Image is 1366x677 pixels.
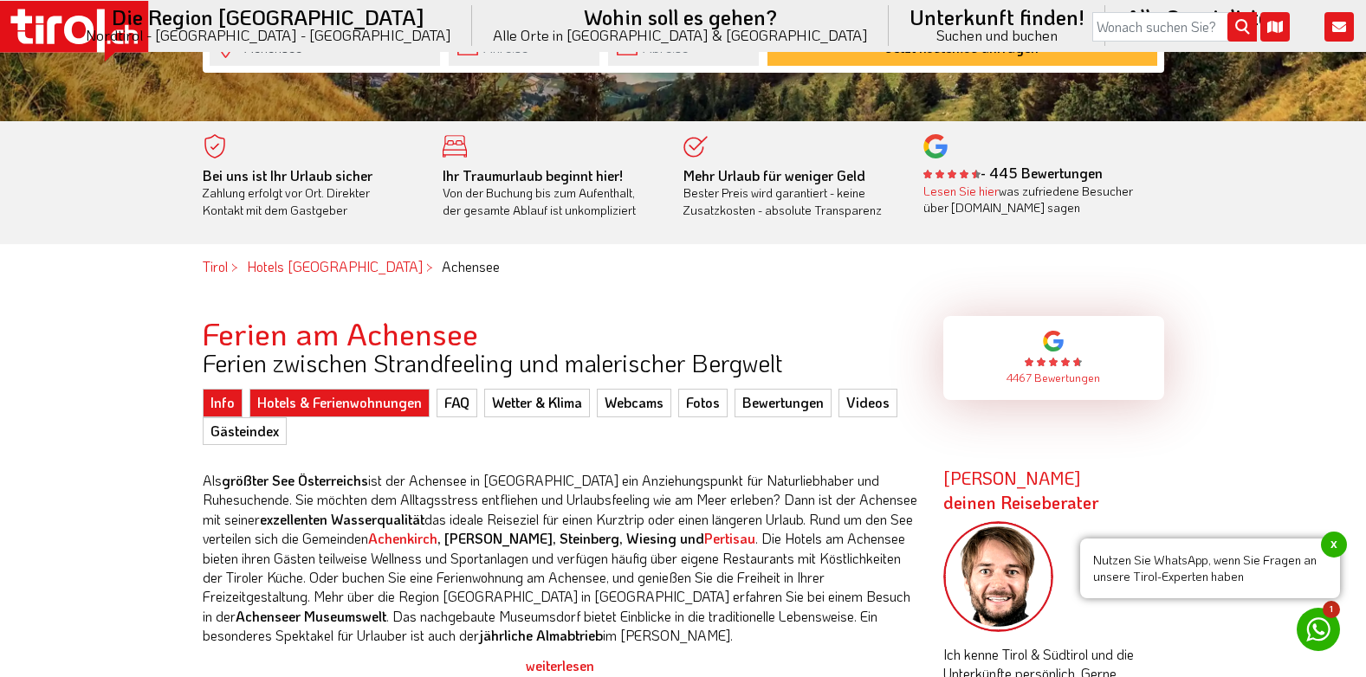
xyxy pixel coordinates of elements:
a: Lesen Sie hier [923,183,999,199]
span: Nutzen Sie WhatsApp, wenn Sie Fragen an unsere Tirol-Experten haben [1080,538,1340,598]
img: google [923,134,948,158]
b: Mehr Urlaub für weniger Geld [683,166,865,184]
a: Gästeindex [203,417,287,445]
a: Bewertungen [735,389,832,416]
strong: [PERSON_NAME] [943,467,1099,513]
a: Achenkirch [368,529,437,547]
small: Nordtirol - [GEOGRAPHIC_DATA] - [GEOGRAPHIC_DATA] [86,28,451,42]
a: Wetter & Klima [484,389,590,416]
div: Bester Preis wird garantiert - keine Zusatzkosten - absolute Transparenz [683,167,898,219]
a: Info [203,389,243,416]
div: Zahlung erfolgt vor Ort. Direkter Kontakt mit dem Gastgeber [203,167,418,219]
a: Fotos [678,389,728,416]
a: 4467 Bewertungen [1007,371,1100,384]
a: FAQ [437,389,477,416]
i: Karte öffnen [1260,12,1290,42]
strong: Achenseer Museumswelt [236,607,386,625]
a: Tirol [203,257,228,275]
b: Bei uns ist Ihr Urlaub sicher [203,166,372,184]
b: - 445 Bewertungen [923,164,1103,182]
p: Als ist der Achensee in [GEOGRAPHIC_DATA] ein Anziehungspunkt für Naturliebhaber und Ruhesuchende... [203,471,917,646]
em: Achensee [442,257,500,275]
a: Videos [838,389,897,416]
img: google [1043,331,1064,351]
span: x [1321,532,1347,558]
div: was zufriedene Besucher über [DOMAIN_NAME] sagen [923,183,1138,216]
div: Von der Buchung bis zum Aufenthalt, der gesamte Ablauf ist unkompliziert [443,167,657,219]
small: Suchen und buchen [910,28,1084,42]
strong: jährliche Almabtrieb [479,626,603,644]
b: Ihr Traumurlaub beginnt hier! [443,166,623,184]
input: Wonach suchen Sie? [1092,12,1257,42]
strong: , [PERSON_NAME], Steinberg, Wiesing und [368,529,755,547]
img: frag-markus.png [943,521,1054,632]
a: Webcams [597,389,671,416]
a: Hotels & Ferienwohnungen [249,389,430,416]
i: Kontakt [1324,12,1354,42]
small: Alle Orte in [GEOGRAPHIC_DATA] & [GEOGRAPHIC_DATA] [493,28,868,42]
span: 1 [1323,601,1340,618]
a: Pertisau [704,529,755,547]
a: Hotels [GEOGRAPHIC_DATA] [247,257,423,275]
strong: exzellenten Wasserqualität [260,510,424,528]
h3: Ferien zwischen Strandfeeling und malerischer Bergwelt [203,350,917,377]
strong: größter See Österreichs [222,471,368,489]
h2: Ferien am Achensee [203,316,917,351]
a: 1 Nutzen Sie WhatsApp, wenn Sie Fragen an unsere Tirol-Experten habenx [1297,608,1340,651]
span: deinen Reiseberater [943,491,1099,513]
